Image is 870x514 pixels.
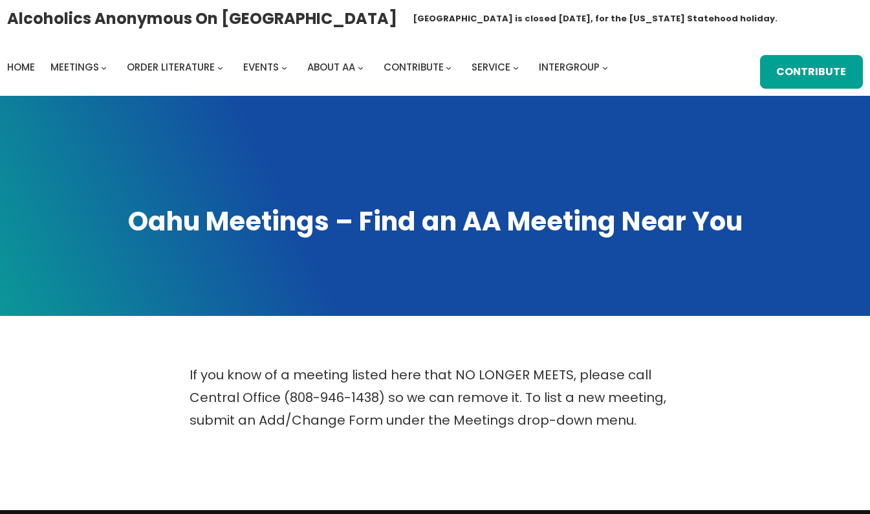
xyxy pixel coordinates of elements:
span: Service [472,60,510,74]
a: Service [472,58,510,76]
a: Alcoholics Anonymous on [GEOGRAPHIC_DATA] [7,5,397,32]
span: Events [243,60,279,74]
span: Intergroup [539,60,600,74]
button: Service submenu [513,64,519,70]
a: Contribute [384,58,444,76]
button: Order Literature submenu [217,64,223,70]
nav: Intergroup [7,58,613,76]
a: Events [243,58,279,76]
h1: [GEOGRAPHIC_DATA] is closed [DATE], for the [US_STATE] Statehood holiday. [413,12,778,25]
button: Intergroup submenu [602,64,608,70]
a: About AA [307,58,355,76]
a: Intergroup [539,58,600,76]
a: Contribute [760,55,864,89]
span: Home [7,60,35,74]
h1: Oahu Meetings – Find an AA Meeting Near You [13,204,857,240]
span: About AA [307,60,355,74]
span: Order Literature [127,60,215,74]
button: Events submenu [281,64,287,70]
button: Contribute submenu [446,64,451,70]
span: Contribute [384,60,444,74]
button: Meetings submenu [101,64,107,70]
a: Meetings [50,58,99,76]
p: If you know of a meeting listed here that NO LONGER MEETS, please call Central Office (808-946-14... [190,364,681,432]
span: Meetings [50,60,99,74]
button: About AA submenu [358,64,364,70]
a: Home [7,58,35,76]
